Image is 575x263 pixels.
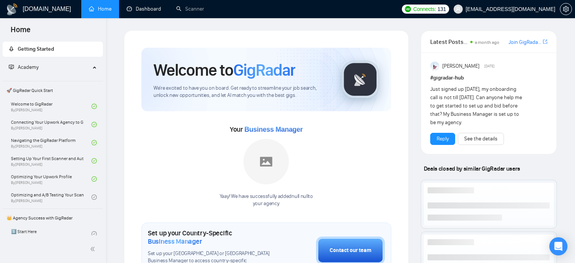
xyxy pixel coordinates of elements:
[233,60,295,80] span: GigRadar
[508,38,541,47] a: Join GigRadar Slack Community
[11,226,91,242] a: 1️⃣ Start Here
[9,64,14,70] span: fund-projection-screen
[9,46,14,51] span: rocket
[220,193,313,207] div: Yaay! We have successfully added null null to
[3,210,102,226] span: 👑 Agency Success with GigRadar
[11,134,91,151] a: Navigating the GigRadar PlatformBy[PERSON_NAME]
[330,246,371,255] div: Contact our team
[430,37,468,47] span: Latest Posts from the GigRadar Community
[91,104,97,109] span: check-circle
[543,38,547,45] a: export
[243,139,289,184] img: placeholder.png
[3,83,102,98] span: 🚀 GigRadar Quick Start
[560,6,572,12] span: setting
[456,6,461,12] span: user
[484,63,494,70] span: [DATE]
[153,60,295,80] h1: Welcome to
[90,245,98,253] span: double-left
[475,40,499,45] span: a month ago
[11,189,91,205] a: Optimizing and A/B Testing Your Scanner for Better ResultsBy[PERSON_NAME]
[458,133,504,145] button: See the details
[11,153,91,169] a: Setting Up Your First Scanner and Auto-BidderBy[PERSON_NAME]
[464,135,498,143] a: See the details
[6,3,18,16] img: logo
[127,6,161,12] a: dashboardDashboard
[560,6,572,12] a: setting
[18,64,39,70] span: Academy
[430,74,547,82] h1: # gigradar-hub
[91,140,97,145] span: check-circle
[421,162,523,175] span: Deals closed by similar GigRadar users
[11,98,91,115] a: Welcome to GigRadarBy[PERSON_NAME]
[341,61,379,98] img: gigradar-logo.png
[11,116,91,133] a: Connecting Your Upwork Agency to GigRadarBy[PERSON_NAME]
[5,24,37,40] span: Home
[430,133,455,145] button: Reply
[91,158,97,163] span: check-circle
[220,200,313,207] p: your agency .
[3,42,103,57] li: Getting Started
[153,85,329,99] span: We're excited to have you on board. Get ready to streamline your job search, unlock new opportuni...
[560,3,572,15] button: setting
[91,176,97,182] span: check-circle
[89,6,112,12] a: homeHome
[244,126,302,133] span: Business Manager
[549,237,567,255] div: Open Intercom Messenger
[176,6,204,12] a: searchScanner
[442,62,479,70] span: [PERSON_NAME]
[9,64,39,70] span: Academy
[11,171,91,187] a: Optimizing Your Upwork ProfileBy[PERSON_NAME]
[91,195,97,200] span: check-circle
[405,6,411,12] img: upwork-logo.png
[148,229,278,246] h1: Set up your Country-Specific
[148,237,202,246] span: Business Manager
[430,62,439,71] img: Anisuzzaman Khan
[437,135,449,143] a: Reply
[413,5,436,13] span: Connects:
[91,122,97,127] span: check-circle
[430,85,524,127] div: Just signed up [DATE], my onboarding call is not till [DATE]. Can anyone help me to get started t...
[230,125,303,134] span: Your
[91,231,97,237] span: check-circle
[18,46,54,52] span: Getting Started
[437,5,446,13] span: 131
[543,39,547,45] span: export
